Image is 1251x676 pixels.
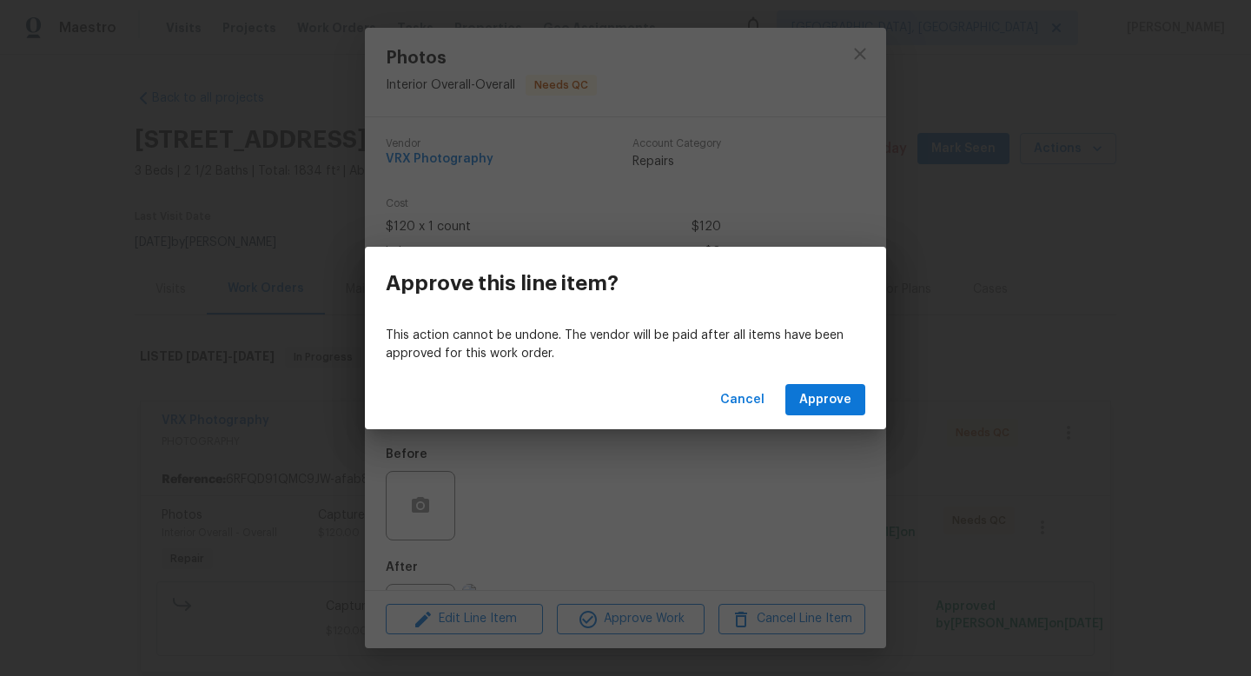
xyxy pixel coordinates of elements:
[386,327,865,363] p: This action cannot be undone. The vendor will be paid after all items have been approved for this...
[720,389,764,411] span: Cancel
[785,384,865,416] button: Approve
[386,271,619,295] h3: Approve this line item?
[713,384,771,416] button: Cancel
[799,389,851,411] span: Approve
